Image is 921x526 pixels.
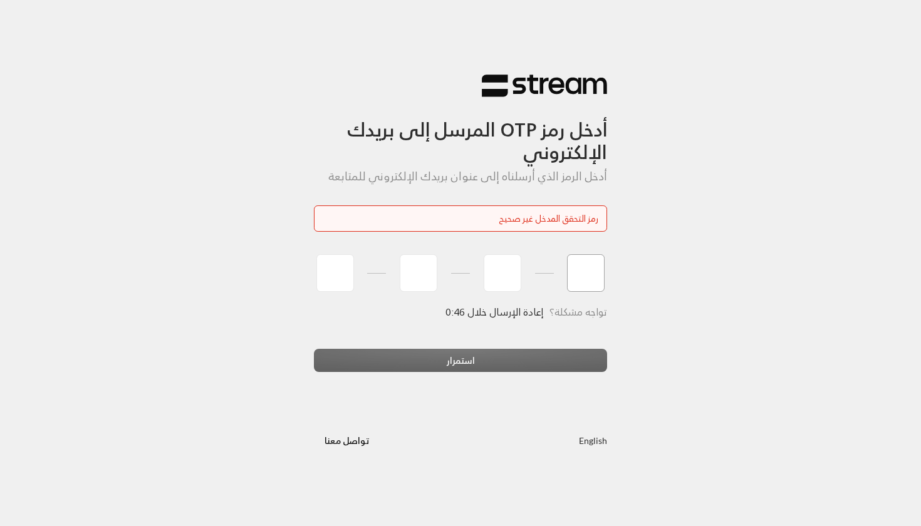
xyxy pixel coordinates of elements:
h5: أدخل الرمز الذي أرسلناه إلى عنوان بريدك الإلكتروني للمتابعة [314,170,607,183]
a: English [579,429,607,452]
span: تواجه مشكلة؟ [549,303,607,321]
a: تواصل معنا [314,433,380,448]
button: تواصل معنا [314,429,380,452]
div: رمز التحقق المدخل غير صحيح [323,212,598,225]
img: Stream Logo [482,74,607,98]
h3: أدخل رمز OTP المرسل إلى بريدك الإلكتروني [314,98,607,163]
span: إعادة الإرسال خلال 0:46 [446,303,543,321]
